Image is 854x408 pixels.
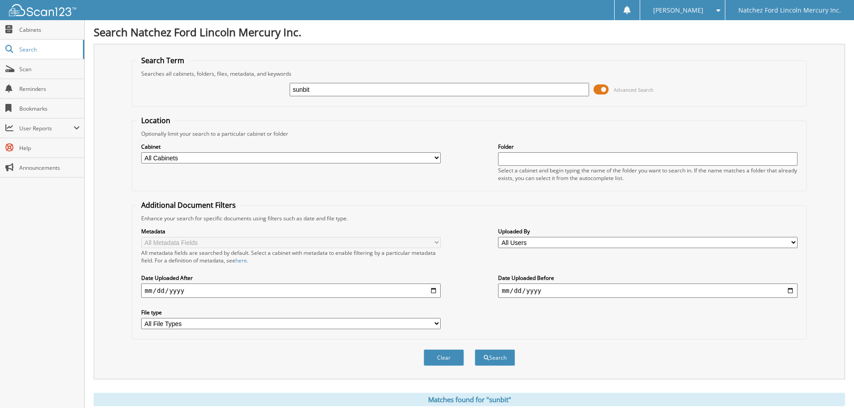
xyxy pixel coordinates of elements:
[141,309,441,316] label: File type
[653,8,703,13] span: [PERSON_NAME]
[137,116,175,125] legend: Location
[424,349,464,366] button: Clear
[141,249,441,264] div: All metadata fields are searched by default. Select a cabinet with metadata to enable filtering b...
[19,85,80,93] span: Reminders
[475,349,515,366] button: Search
[498,143,798,150] label: Folder
[19,125,74,132] span: User Reports
[738,8,841,13] span: Natchez Ford Lincoln Mercury Inc.
[19,65,80,73] span: Scan
[19,26,80,34] span: Cabinets
[137,70,802,77] div: Searches all cabinets, folders, files, metadata, and keywords
[498,167,798,182] div: Select a cabinet and begin typing the name of the folder you want to search in. If the name match...
[94,393,845,406] div: Matches found for "sunbit"
[498,274,798,282] label: Date Uploaded Before
[141,274,441,282] label: Date Uploaded After
[141,228,441,235] label: Metadata
[19,144,80,152] span: Help
[137,200,240,210] legend: Additional Document Filters
[19,105,80,112] span: Bookmarks
[141,283,441,298] input: start
[498,228,798,235] label: Uploaded By
[94,25,845,39] h1: Search Natchez Ford Lincoln Mercury Inc.
[137,130,802,137] div: Optionally limit your search to a particular cabinet or folder
[137,56,189,65] legend: Search Term
[19,46,78,53] span: Search
[141,143,441,150] label: Cabinet
[235,257,247,264] a: here
[19,164,80,172] span: Announcements
[498,283,798,298] input: end
[137,215,802,222] div: Enhance your search for specific documents using filters such as date and file type.
[9,4,76,16] img: scan123-logo-white.svg
[614,86,654,93] span: Advanced Search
